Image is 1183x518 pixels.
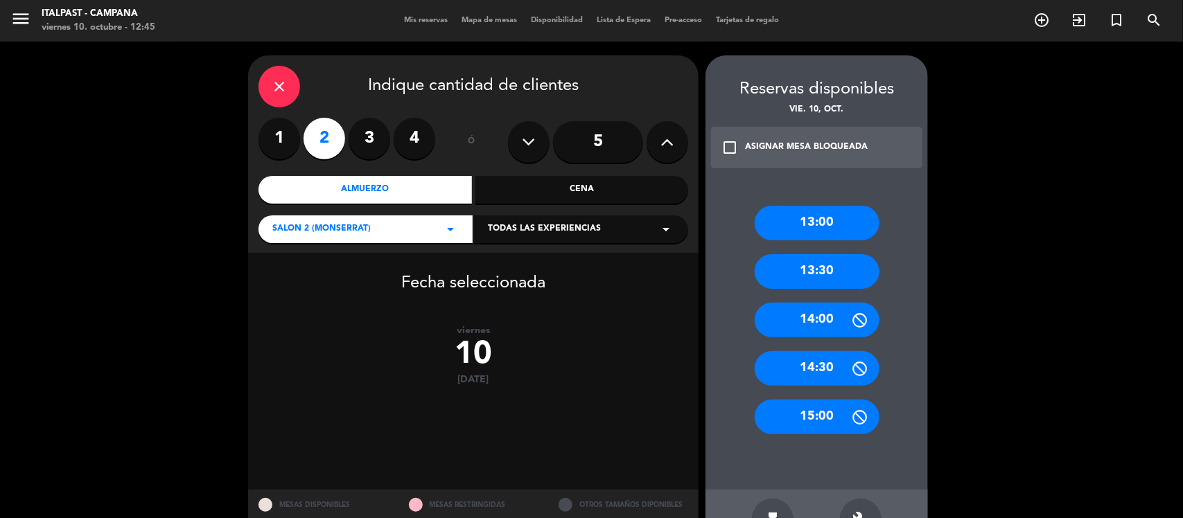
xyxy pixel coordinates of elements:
[721,139,738,156] i: check_box_outline_blank
[488,222,601,236] span: Todas las experiencias
[755,254,879,289] div: 13:30
[1146,12,1162,28] i: search
[10,8,31,34] button: menu
[1108,12,1125,28] i: turned_in_not
[349,118,390,159] label: 3
[42,21,155,35] div: viernes 10. octubre - 12:45
[475,176,689,204] div: Cena
[706,76,928,103] div: Reservas disponibles
[258,118,300,159] label: 1
[258,176,472,204] div: Almuerzo
[755,206,879,240] div: 13:00
[397,17,455,24] span: Mis reservas
[658,221,674,238] i: arrow_drop_down
[745,141,868,154] div: ASIGNAR MESA BLOQUEADA
[10,8,31,29] i: menu
[755,303,879,337] div: 14:00
[455,17,524,24] span: Mapa de mesas
[755,400,879,434] div: 15:00
[248,325,699,337] div: viernes
[42,7,155,21] div: Italpast - Campana
[258,66,688,107] div: Indique cantidad de clientes
[271,78,288,95] i: close
[248,337,699,374] div: 10
[248,253,699,297] div: Fecha seleccionada
[590,17,658,24] span: Lista de Espera
[755,351,879,386] div: 14:30
[449,118,494,166] div: ó
[248,374,699,386] div: [DATE]
[1033,12,1050,28] i: add_circle_outline
[658,17,709,24] span: Pre-acceso
[709,17,786,24] span: Tarjetas de regalo
[394,118,435,159] label: 4
[1071,12,1087,28] i: exit_to_app
[706,103,928,117] div: vie. 10, oct.
[272,222,371,236] span: Salon 2 (Monserrat)
[524,17,590,24] span: Disponibilidad
[442,221,459,238] i: arrow_drop_down
[304,118,345,159] label: 2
